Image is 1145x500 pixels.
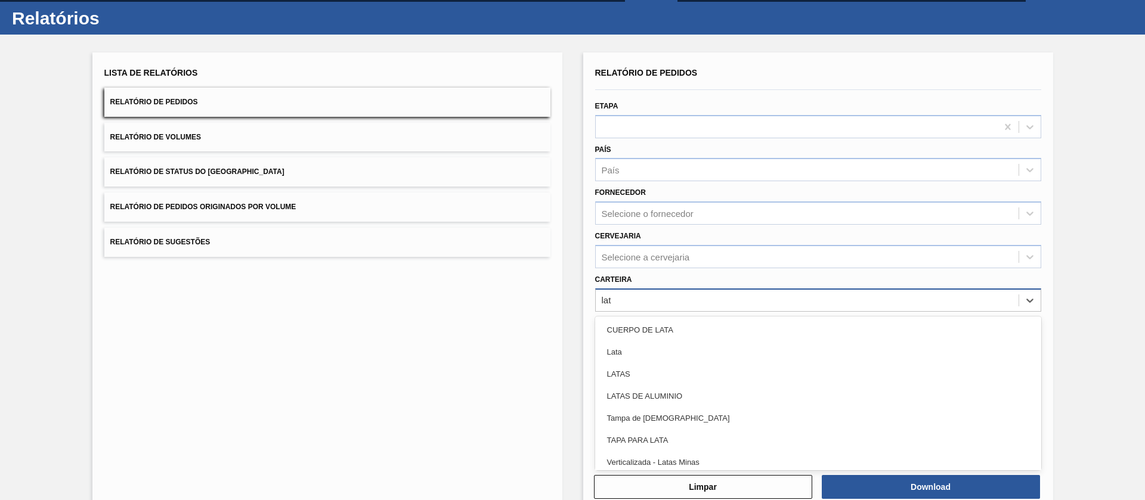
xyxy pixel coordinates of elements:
div: Selecione a cervejaria [602,251,690,262]
button: Limpar [594,475,812,499]
label: Fornecedor [595,188,646,197]
label: Etapa [595,102,618,110]
span: Relatório de Pedidos Originados por Volume [110,203,296,211]
div: CUERPO DE LATA [595,319,1041,341]
button: Download [822,475,1040,499]
span: Relatório de Status do [GEOGRAPHIC_DATA] [110,167,284,176]
button: Relatório de Sugestões [104,228,550,257]
span: Lista de Relatórios [104,68,198,77]
div: LATAS DE ALUMINIO [595,385,1041,407]
span: Relatório de Pedidos [595,68,698,77]
div: Tampa de [DEMOGRAPHIC_DATA] [595,407,1041,429]
span: Relatório de Pedidos [110,98,198,106]
div: Verticalizada - Latas Minas [595,451,1041,473]
span: Relatório de Volumes [110,133,201,141]
div: Lata [595,341,1041,363]
button: Relatório de Pedidos Originados por Volume [104,192,550,222]
label: Cervejaria [595,232,641,240]
button: Relatório de Volumes [104,123,550,152]
div: LATAS [595,363,1041,385]
div: País [602,165,620,175]
button: Relatório de Status do [GEOGRAPHIC_DATA] [104,157,550,187]
h1: Relatórios [12,11,224,25]
div: TAPA PARA LATA [595,429,1041,451]
label: País [595,145,611,154]
span: Relatório de Sugestões [110,238,211,246]
label: Carteira [595,275,632,284]
div: Selecione o fornecedor [602,209,694,219]
button: Relatório de Pedidos [104,88,550,117]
